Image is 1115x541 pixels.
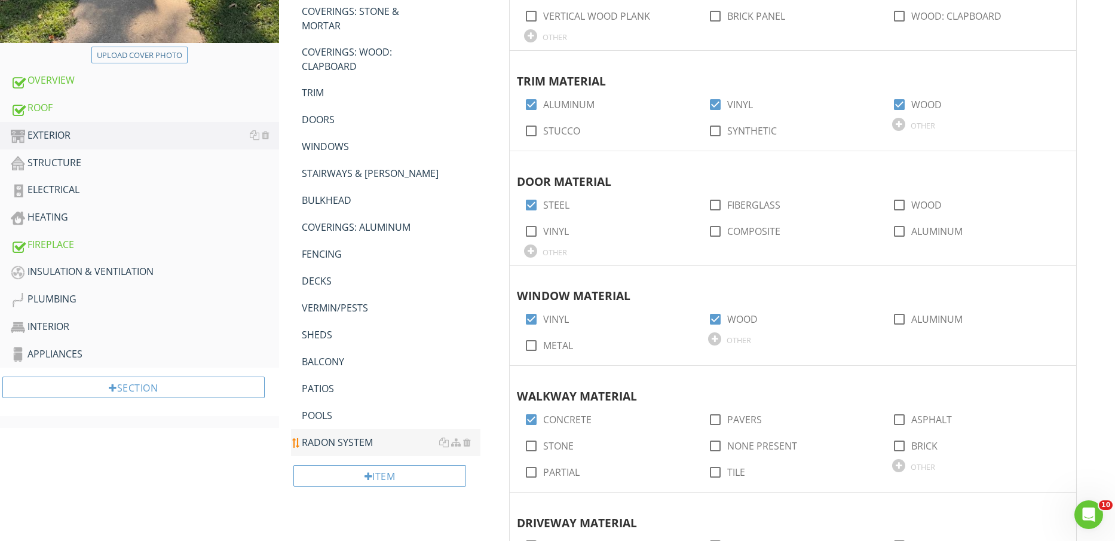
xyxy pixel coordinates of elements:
div: Section [2,377,265,398]
div: WALKWAY MATERIAL [517,371,1041,405]
div: OTHER [543,247,567,257]
label: BRICK PANEL [727,10,785,22]
div: OVERVIEW [11,73,279,88]
div: INTERIOR [11,319,279,335]
div: PLUMBING [11,292,279,307]
div: DOOR MATERIAL [517,156,1041,191]
div: DOORS [302,112,481,127]
label: ALUMINUM [911,225,963,237]
label: FIBERGLASS [727,199,780,211]
label: PARTIAL [543,466,580,478]
div: OTHER [543,32,567,42]
div: EXTERIOR [11,128,279,143]
label: STEEL [543,199,569,211]
label: VINYL [727,99,753,111]
label: VINYL [543,313,569,325]
label: WOOD [727,313,758,325]
label: VERTICAL WOOD PLANK [543,10,650,22]
div: BALCONY [302,354,481,369]
div: TRIM [302,85,481,100]
div: COVERINGS: ALUMINUM [302,220,481,234]
label: COMPOSITE [727,225,780,237]
div: COVERINGS: WOOD: CLAPBOARD [302,45,481,74]
div: HEATING [11,210,279,225]
span: 10 [1099,500,1113,510]
div: WINDOWS [302,139,481,154]
label: PAVERS [727,414,762,426]
div: SHEDS [302,328,481,342]
label: ALUMINUM [911,313,963,325]
div: WINDOW MATERIAL [517,271,1041,305]
div: ELECTRICAL [11,182,279,198]
label: WOOD: CLAPBOARD [911,10,1001,22]
div: RADON SYSTEM [302,435,481,450]
label: BRICK [911,440,938,452]
div: POOLS [302,408,481,423]
div: FIREPLACE [11,237,279,253]
div: INSULATION & VENTILATION [11,264,279,280]
label: CONCRETE [543,414,592,426]
button: Upload cover photo [91,47,188,63]
div: Upload cover photo [97,50,182,62]
div: BULKHEAD [302,193,481,207]
label: ASPHALT [911,414,952,426]
label: ALUMINUM [543,99,595,111]
div: OTHER [911,462,935,472]
div: STAIRWAYS & [PERSON_NAME] [302,166,481,181]
label: STONE [543,440,574,452]
div: OTHER [727,335,751,345]
iframe: Intercom live chat [1074,500,1103,529]
label: SYNTHETIC [727,125,777,137]
div: TRIM MATERIAL [517,56,1041,90]
div: Item [293,465,467,487]
div: STRUCTURE [11,155,279,171]
label: TILE [727,466,745,478]
div: VERMIN/PESTS [302,301,481,315]
label: NONE PRESENT [727,440,797,452]
div: DECKS [302,274,481,288]
label: WOOD [911,199,942,211]
div: APPLIANCES [11,347,279,362]
label: METAL [543,340,573,352]
div: DRIVEWAY MATERIAL [517,497,1041,532]
label: WOOD [911,99,942,111]
label: STUCCO [543,125,580,137]
div: OTHER [911,121,935,130]
div: COVERINGS: STONE & MORTAR [302,4,481,33]
div: FENCING [302,247,481,261]
div: PATIOS [302,381,481,396]
label: VINYL [543,225,569,237]
div: ROOF [11,100,279,116]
